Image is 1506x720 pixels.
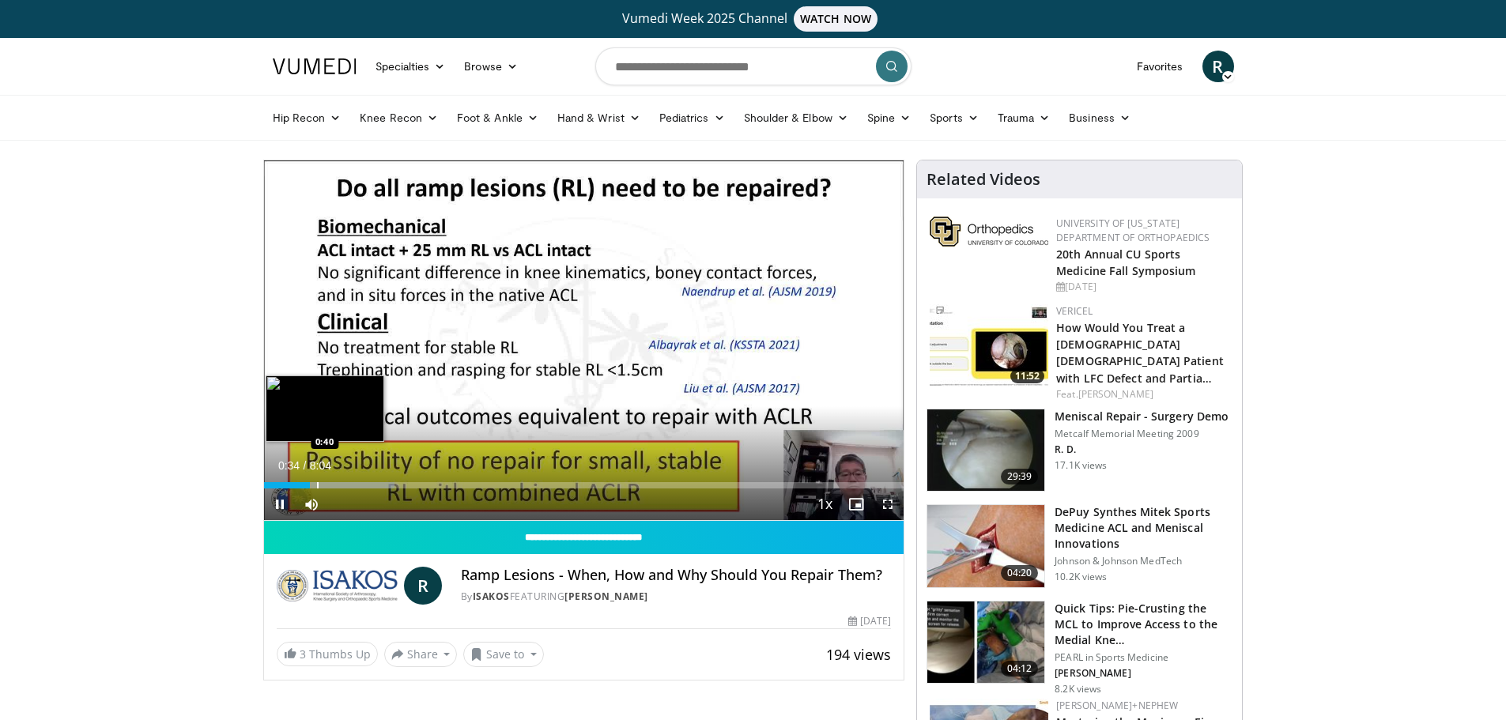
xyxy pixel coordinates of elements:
input: Search topics, interventions [595,47,912,85]
a: Pediatrics [650,102,734,134]
p: 10.2K views [1055,571,1107,583]
span: 04:20 [1001,565,1039,581]
a: Business [1059,102,1140,134]
span: 11:52 [1010,369,1044,383]
a: 04:12 Quick Tips: Pie-Crusting the MCL to Improve Access to the Medial Kne… PEARL in Sports Medic... [927,601,1232,695]
img: image.jpeg [266,375,384,442]
a: Vumedi Week 2025 ChannelWATCH NOW [275,6,1232,32]
button: Playback Rate [809,488,840,520]
p: 8.2K views [1055,683,1101,695]
img: VuMedi Logo [273,58,357,74]
div: [DATE] [1056,280,1229,294]
button: Share [384,642,458,667]
button: Fullscreen [872,488,904,520]
img: f92306eb-e07c-405a-80a9-9492fd26bd64.150x105_q85_crop-smart_upscale.jpg [927,601,1044,684]
a: Browse [455,51,527,82]
span: 8:04 [310,459,331,472]
a: [PERSON_NAME]+Nephew [1056,699,1178,712]
a: Knee Recon [350,102,447,134]
a: Hand & Wrist [548,102,650,134]
a: 11:52 [930,304,1048,387]
h3: DePuy Synthes Mitek Sports Medicine ACL and Meniscal Innovations [1055,504,1232,552]
div: By FEATURING [461,590,891,604]
a: Foot & Ankle [447,102,548,134]
a: 29:39 Meniscal Repair - Surgery Demo Metcalf Memorial Meeting 2009 R. D. 17.1K views [927,409,1232,492]
span: WATCH NOW [794,6,878,32]
button: Enable picture-in-picture mode [840,488,872,520]
p: [PERSON_NAME] [1055,667,1232,680]
h4: Related Videos [927,170,1040,189]
button: Mute [296,488,327,520]
img: hunt_3.png.150x105_q85_crop-smart_upscale.jpg [927,409,1044,492]
video-js: Video Player [264,160,904,521]
p: R. D. [1055,443,1229,456]
img: acf1b9d9-e53c-42c8-8219-9c60b3b41c71.150x105_q85_crop-smart_upscale.jpg [927,505,1044,587]
div: Feat. [1056,387,1229,401]
a: Shoulder & Elbow [734,102,858,134]
button: Pause [264,488,296,520]
span: 04:12 [1001,661,1039,677]
a: 04:20 DePuy Synthes Mitek Sports Medicine ACL and Meniscal Innovations Johnson & Johnson MedTech ... [927,504,1232,588]
img: 355603a8-37da-49b6-856f-e00d7e9307d3.png.150x105_q85_autocrop_double_scale_upscale_version-0.2.png [930,217,1048,247]
a: Spine [858,102,920,134]
a: Specialties [366,51,455,82]
a: Favorites [1127,51,1193,82]
div: [DATE] [848,614,891,628]
img: ISAKOS [277,567,398,605]
a: R [404,567,442,605]
span: / [304,459,307,472]
span: 3 [300,646,306,662]
h4: Ramp Lesions - When, How and Why Should You Repair Them? [461,567,891,584]
a: Trauma [988,102,1060,134]
a: R [1202,51,1234,82]
span: 29:39 [1001,469,1039,484]
a: [PERSON_NAME] [1078,387,1153,401]
a: University of [US_STATE] Department of Orthopaedics [1056,217,1210,244]
a: How Would You Treat a [DEMOGRAPHIC_DATA] [DEMOGRAPHIC_DATA] Patient with LFC Defect and Partia… [1056,320,1224,385]
p: 17.1K views [1055,459,1107,472]
a: [PERSON_NAME] [564,590,648,603]
a: Sports [920,102,988,134]
a: Hip Recon [263,102,351,134]
h3: Quick Tips: Pie-Crusting the MCL to Improve Access to the Medial Kne… [1055,601,1232,648]
div: Progress Bar [264,482,904,488]
h3: Meniscal Repair - Surgery Demo [1055,409,1229,424]
a: Vericel [1056,304,1093,318]
img: 62f325f7-467e-4e39-9fa8-a2cb7d050ecd.150x105_q85_crop-smart_upscale.jpg [930,304,1048,387]
span: 0:34 [278,459,300,472]
a: ISAKOS [473,590,510,603]
a: 3 Thumbs Up [277,642,378,666]
button: Save to [463,642,544,667]
a: 20th Annual CU Sports Medicine Fall Symposium [1056,247,1195,278]
p: PEARL in Sports Medicine [1055,651,1232,664]
p: Johnson & Johnson MedTech [1055,555,1232,567]
span: 194 views [826,645,891,664]
p: Metcalf Memorial Meeting 2009 [1055,428,1229,440]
